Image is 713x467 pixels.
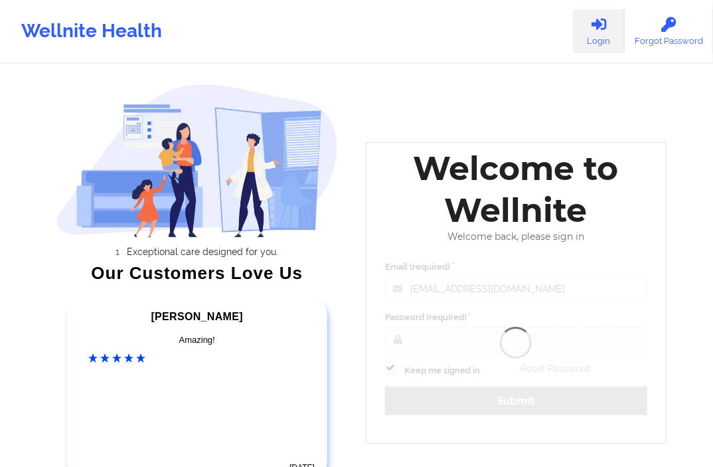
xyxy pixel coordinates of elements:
a: Login [573,9,625,53]
div: Welcome to Wellnite [376,147,657,231]
div: Our Customers Love Us [56,266,339,280]
span: [PERSON_NAME] [151,311,243,322]
li: Exceptional care designed for you. [68,246,338,257]
div: Welcome back, please sign in [376,231,657,242]
img: wellnite-auth-hero_200.c722682e.png [56,84,339,237]
a: Forgot Password [625,9,713,53]
div: Amazing! [89,333,306,347]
